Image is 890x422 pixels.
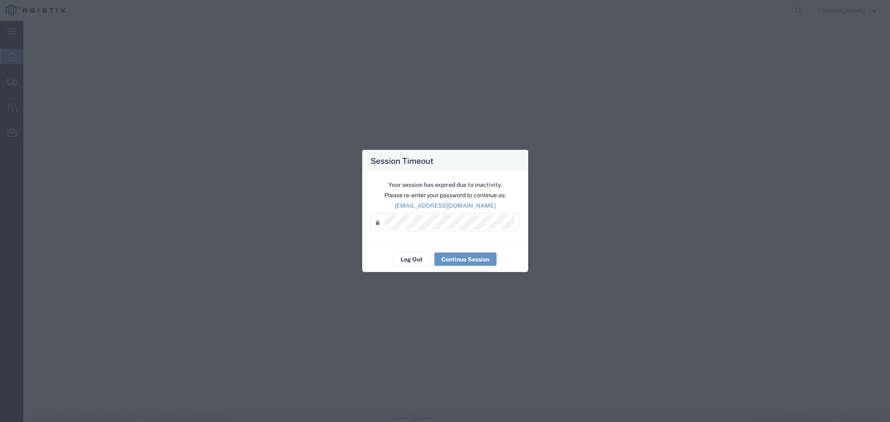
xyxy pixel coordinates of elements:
p: [EMAIL_ADDRESS][DOMAIN_NAME] [371,201,519,210]
h4: Session Timeout [371,155,434,167]
button: Continue Session [434,253,497,266]
p: Your session has expired due to inactivity. [371,181,519,189]
p: Please re-enter your password to continue as: [371,191,519,200]
button: Log Out [393,253,430,266]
